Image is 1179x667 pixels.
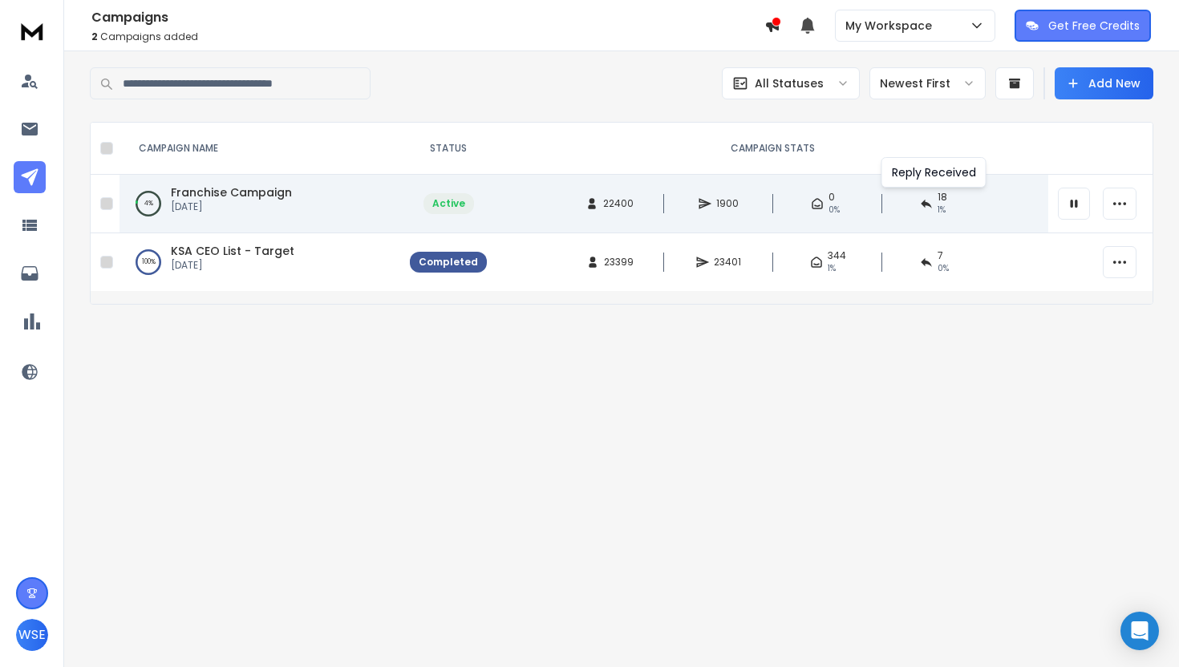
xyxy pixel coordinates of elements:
img: logo [16,16,48,46]
p: My Workspace [845,18,938,34]
td: 100%KSA CEO List - Target[DATE] [120,233,400,292]
button: Newest First [869,67,986,99]
span: 2 [91,30,98,43]
span: 0 % [938,262,949,275]
span: 18 [938,191,947,204]
div: Completed [419,256,478,269]
span: 7 [938,249,943,262]
p: [DATE] [171,200,292,213]
h1: Campaigns [91,8,764,27]
button: WSE [16,619,48,651]
a: KSA CEO List - Target [171,243,294,259]
span: 0 % [829,204,840,216]
div: Open Intercom Messenger [1120,612,1159,650]
p: 100 % [142,254,156,270]
span: 22400 [603,197,634,210]
span: 1 % [828,262,836,275]
th: CAMPAIGN NAME [120,123,400,175]
a: Franchise Campaign [171,184,292,200]
span: 344 [828,249,846,262]
span: 23401 [714,256,741,269]
th: STATUS [400,123,496,175]
span: 23399 [604,256,634,269]
td: 4%Franchise Campaign[DATE] [120,175,400,233]
p: All Statuses [755,75,824,91]
p: 4 % [144,196,153,212]
button: Add New [1055,67,1153,99]
span: 1 % [938,204,946,216]
p: Get Free Credits [1048,18,1140,34]
span: 0 [829,191,835,204]
th: CAMPAIGN STATS [496,123,1048,175]
span: 1900 [716,197,739,210]
button: Get Free Credits [1015,10,1151,42]
div: Reply Received [881,157,987,188]
div: Active [432,197,465,210]
p: Campaigns added [91,30,764,43]
p: [DATE] [171,259,294,272]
